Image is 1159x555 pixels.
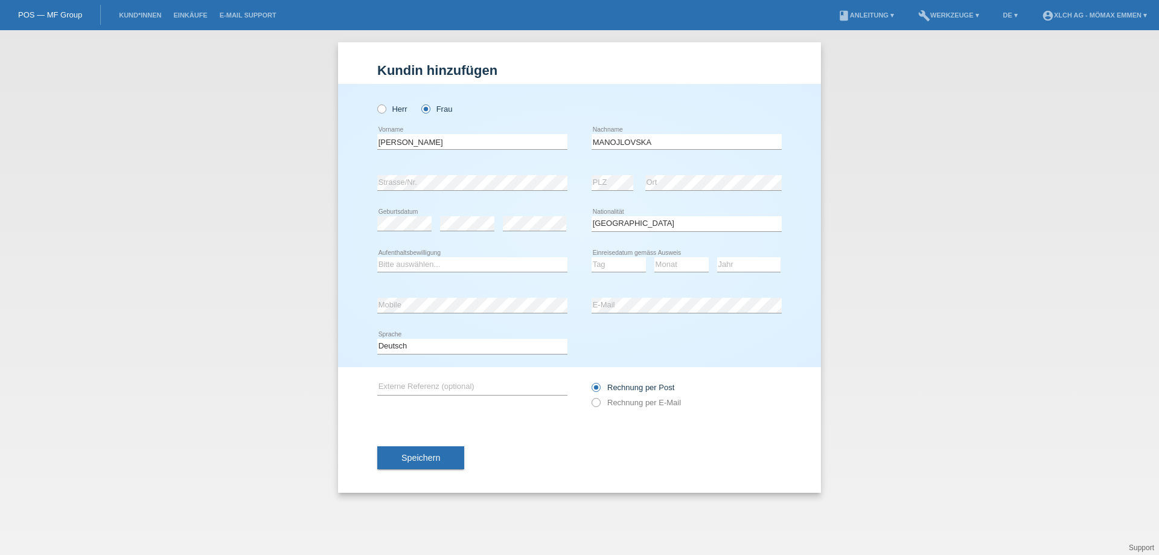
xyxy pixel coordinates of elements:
[377,104,385,112] input: Herr
[592,383,599,398] input: Rechnung per Post
[377,104,407,114] label: Herr
[592,398,681,407] label: Rechnung per E-Mail
[113,11,167,19] a: Kund*innen
[912,11,985,19] a: buildWerkzeuge ▾
[18,10,82,19] a: POS — MF Group
[421,104,452,114] label: Frau
[377,63,782,78] h1: Kundin hinzufügen
[997,11,1024,19] a: DE ▾
[832,11,900,19] a: bookAnleitung ▾
[1036,11,1153,19] a: account_circleXLCH AG - Mömax Emmen ▾
[592,383,674,392] label: Rechnung per Post
[377,446,464,469] button: Speichern
[1129,544,1154,552] a: Support
[421,104,429,112] input: Frau
[592,398,599,413] input: Rechnung per E-Mail
[1042,10,1054,22] i: account_circle
[167,11,213,19] a: Einkäufe
[838,10,850,22] i: book
[918,10,930,22] i: build
[214,11,283,19] a: E-Mail Support
[401,453,440,463] span: Speichern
